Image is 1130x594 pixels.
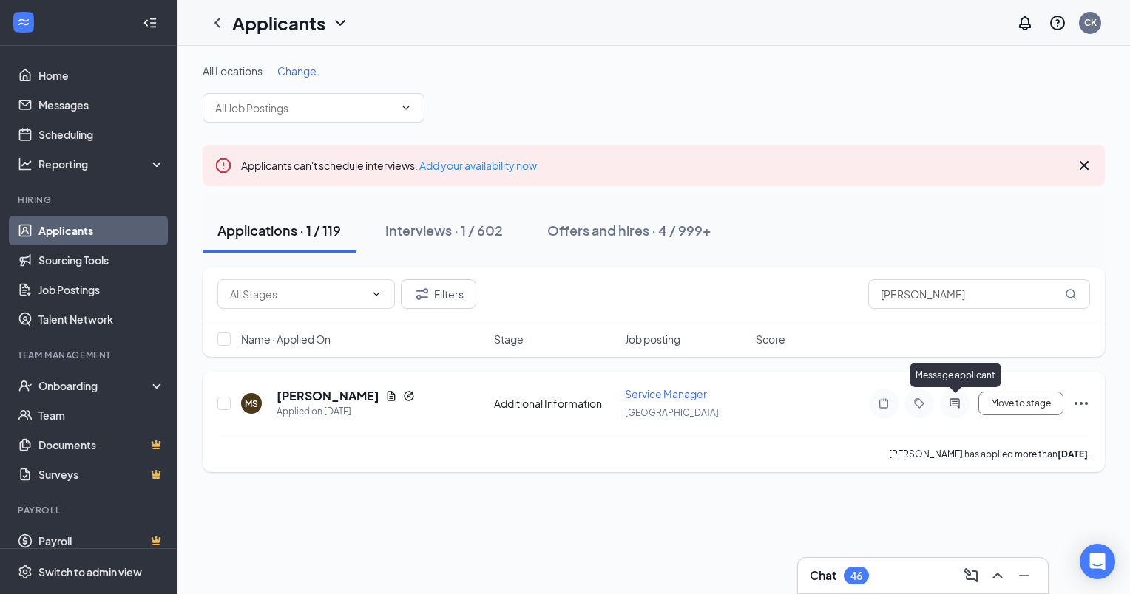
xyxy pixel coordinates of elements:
div: Payroll [18,504,162,516]
span: Applicants can't schedule interviews. [241,159,537,172]
svg: Ellipses [1072,395,1090,412]
button: Minimize [1012,564,1036,587]
b: [DATE] [1058,448,1088,460]
svg: Reapply [403,390,415,402]
button: ComposeMessage [959,564,983,587]
svg: MagnifyingGlass [1065,288,1077,300]
svg: ChevronUp [989,567,1006,584]
span: Score [756,332,785,346]
h1: Applicants [232,10,325,35]
a: Talent Network [38,304,165,334]
div: CK [1084,16,1097,29]
div: Reporting [38,157,166,171]
div: Applied on [DATE] [277,404,415,419]
div: Offers and hires · 4 / 999+ [547,221,711,239]
div: Onboarding [38,378,152,393]
div: Team Management [18,349,162,361]
svg: ChevronLeft [209,14,226,32]
div: Additional Information [494,396,616,411]
span: Change [277,64,317,78]
input: All Stages [230,286,365,302]
svg: Notifications [1016,14,1034,32]
svg: QuestionInfo [1049,14,1066,32]
p: [PERSON_NAME] has applied more than . [889,448,1090,460]
a: SurveysCrown [38,460,165,489]
div: Interviews · 1 / 602 [385,221,503,239]
h5: [PERSON_NAME] [277,388,379,404]
svg: Collapse [143,16,158,30]
a: Messages [38,90,165,120]
button: ChevronUp [986,564,1009,587]
a: Sourcing Tools [38,245,165,275]
div: MS [245,397,258,410]
svg: Analysis [18,157,33,171]
button: Filter Filters [401,279,476,309]
svg: ChevronDown [400,102,412,114]
svg: Error [214,157,232,174]
div: Hiring [18,194,162,206]
a: Scheduling [38,120,165,149]
svg: UserCheck [18,378,33,393]
div: Message applicant [910,363,1001,387]
svg: WorkstreamLogo [16,15,31,30]
h3: Chat [810,567,836,584]
span: All Locations [203,64,263,78]
svg: ChevronDown [331,14,349,32]
svg: Filter [413,285,431,303]
svg: Settings [18,564,33,579]
svg: Document [385,390,397,402]
svg: Note [875,397,893,409]
svg: Minimize [1015,567,1033,584]
a: Team [38,400,165,430]
span: Stage [494,332,524,346]
svg: ComposeMessage [962,567,980,584]
button: Move to stage [978,392,1063,415]
div: Open Intercom Messenger [1080,544,1115,579]
svg: ChevronDown [371,288,382,300]
a: Home [38,61,165,90]
span: Name · Applied On [241,332,331,346]
svg: Cross [1075,157,1093,174]
span: Job posting [625,332,680,346]
div: Applications · 1 / 119 [217,221,341,239]
div: 46 [850,570,862,582]
input: All Job Postings [215,100,394,116]
a: PayrollCrown [38,526,165,556]
div: Switch to admin view [38,564,142,579]
span: [GEOGRAPHIC_DATA] [625,407,719,418]
svg: Tag [910,397,928,409]
input: Search in applications [868,279,1090,309]
a: Add your availability now [419,159,537,172]
span: Service Manager [625,387,707,400]
a: DocumentsCrown [38,430,165,460]
a: Applicants [38,216,165,245]
a: Job Postings [38,275,165,304]
svg: ActiveChat [946,397,964,409]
